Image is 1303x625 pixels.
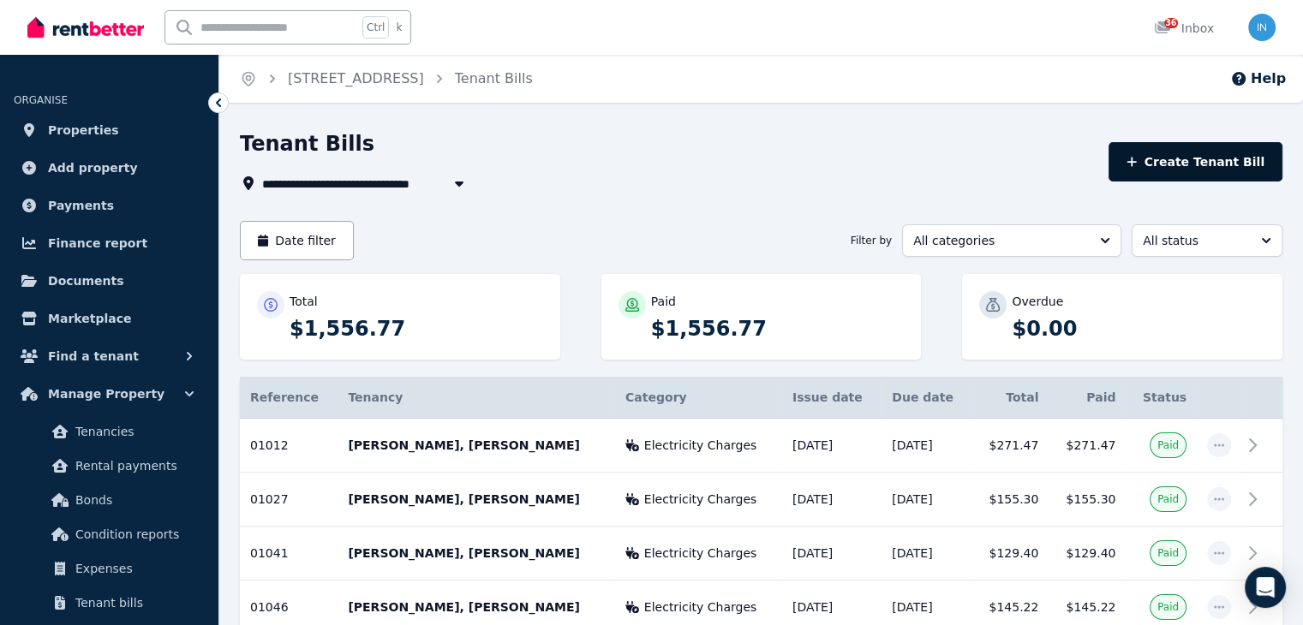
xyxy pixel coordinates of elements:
[644,437,757,454] span: Electricity Charges
[75,455,191,476] span: Rental payments
[14,377,205,411] button: Manage Property
[971,473,1049,527] td: $155.30
[851,234,892,247] span: Filter by
[48,271,124,291] span: Documents
[455,70,533,86] a: Tenant Bills
[1049,473,1126,527] td: $155.30
[48,195,114,216] span: Payments
[288,70,424,86] a: [STREET_ADDRESS]
[615,377,782,419] th: Category
[21,551,198,586] a: Expenses
[1049,527,1126,580] td: $129.40
[971,527,1049,580] td: $129.40
[1109,142,1282,182] button: Create Tenant Bill
[21,517,198,551] a: Condition reports
[75,421,191,442] span: Tenancies
[1164,18,1178,28] span: 36
[75,524,191,545] span: Condition reports
[219,55,553,103] nav: Breadcrumb
[338,377,615,419] th: Tenancy
[27,15,144,40] img: RentBetter
[250,438,289,452] span: 01012
[1049,377,1126,419] th: Paid
[651,293,676,310] p: Paid
[48,158,138,178] span: Add property
[882,377,971,419] th: Due date
[1132,224,1282,257] button: All status
[882,419,971,473] td: [DATE]
[14,188,205,223] a: Payments
[14,301,205,336] a: Marketplace
[250,492,289,506] span: 01027
[882,473,971,527] td: [DATE]
[14,264,205,298] a: Documents
[971,377,1049,419] th: Total
[913,232,1086,249] span: All categories
[644,545,757,562] span: Electricity Charges
[21,414,198,449] a: Tenancies
[48,308,131,329] span: Marketplace
[782,527,882,580] td: [DATE]
[250,600,289,614] span: 01046
[1012,293,1063,310] p: Overdue
[48,384,164,404] span: Manage Property
[644,598,757,616] span: Electricity Charges
[14,94,68,106] span: ORGANISE
[21,483,198,517] a: Bonds
[1230,68,1286,89] button: Help
[1154,20,1214,37] div: Inbox
[48,233,147,253] span: Finance report
[1012,315,1265,342] p: $0.00
[1157,546,1179,560] span: Paid
[21,586,198,620] a: Tenant bills
[348,545,605,562] p: [PERSON_NAME], [PERSON_NAME]
[1143,232,1247,249] span: All status
[1049,419,1126,473] td: $271.47
[75,490,191,510] span: Bonds
[882,527,971,580] td: [DATE]
[14,339,205,373] button: Find a tenant
[240,130,374,158] h1: Tenant Bills
[1245,567,1286,608] div: Open Intercom Messenger
[75,592,191,613] span: Tenant bills
[240,221,354,260] button: Date filter
[348,437,605,454] p: [PERSON_NAME], [PERSON_NAME]
[14,226,205,260] a: Finance report
[14,113,205,147] a: Properties
[396,21,402,34] span: k
[782,473,882,527] td: [DATE]
[290,293,318,310] p: Total
[250,546,289,560] span: 01041
[48,120,119,140] span: Properties
[348,491,605,508] p: [PERSON_NAME], [PERSON_NAME]
[651,315,905,342] p: $1,556.77
[1248,14,1276,41] img: investproperty28@gmail.com
[1126,377,1197,419] th: Status
[362,16,389,39] span: Ctrl
[971,419,1049,473] td: $271.47
[348,598,605,616] p: [PERSON_NAME], [PERSON_NAME]
[782,377,882,419] th: Issue date
[75,558,191,579] span: Expenses
[250,390,319,404] span: Reference
[644,491,757,508] span: Electricity Charges
[1157,438,1179,452] span: Paid
[21,449,198,483] a: Rental payments
[1157,600,1179,614] span: Paid
[782,419,882,473] td: [DATE]
[48,346,139,366] span: Find a tenant
[290,315,543,342] p: $1,556.77
[14,151,205,185] a: Add property
[902,224,1121,257] button: All categories
[1157,492,1179,506] span: Paid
